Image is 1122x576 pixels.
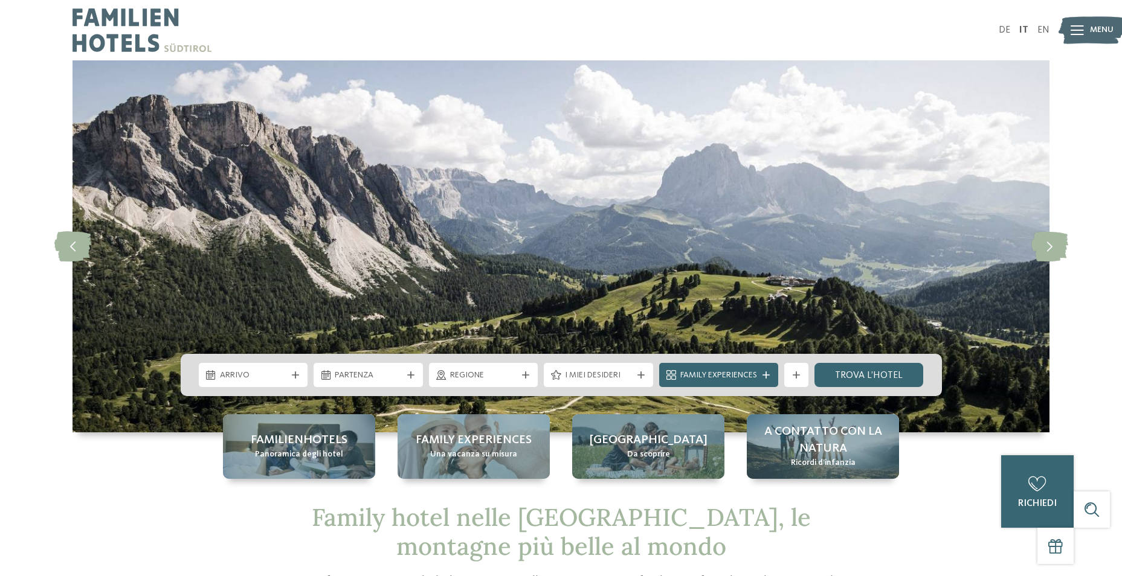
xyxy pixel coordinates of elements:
[450,370,517,382] span: Regione
[255,449,343,461] span: Panoramica degli hotel
[814,363,924,387] a: trova l’hotel
[565,370,632,382] span: I miei desideri
[747,414,899,479] a: Family hotel nelle Dolomiti: una vacanza nel regno dei Monti Pallidi A contatto con la natura Ric...
[251,432,347,449] span: Familienhotels
[335,370,402,382] span: Partenza
[220,370,287,382] span: Arrivo
[759,423,887,457] span: A contatto con la natura
[572,414,724,479] a: Family hotel nelle Dolomiti: una vacanza nel regno dei Monti Pallidi [GEOGRAPHIC_DATA] Da scoprire
[398,414,550,479] a: Family hotel nelle Dolomiti: una vacanza nel regno dei Monti Pallidi Family experiences Una vacan...
[73,60,1049,432] img: Family hotel nelle Dolomiti: una vacanza nel regno dei Monti Pallidi
[999,25,1010,35] a: DE
[1037,25,1049,35] a: EN
[627,449,670,461] span: Da scoprire
[416,432,532,449] span: Family experiences
[1001,455,1074,528] a: richiedi
[1018,499,1057,508] span: richiedi
[1090,24,1114,36] span: Menu
[791,457,856,469] span: Ricordi d’infanzia
[312,502,811,562] span: Family hotel nelle [GEOGRAPHIC_DATA], le montagne più belle al mondo
[223,414,375,479] a: Family hotel nelle Dolomiti: una vacanza nel regno dei Monti Pallidi Familienhotels Panoramica de...
[590,432,708,449] span: [GEOGRAPHIC_DATA]
[680,370,757,382] span: Family Experiences
[430,449,517,461] span: Una vacanza su misura
[1019,25,1028,35] a: IT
